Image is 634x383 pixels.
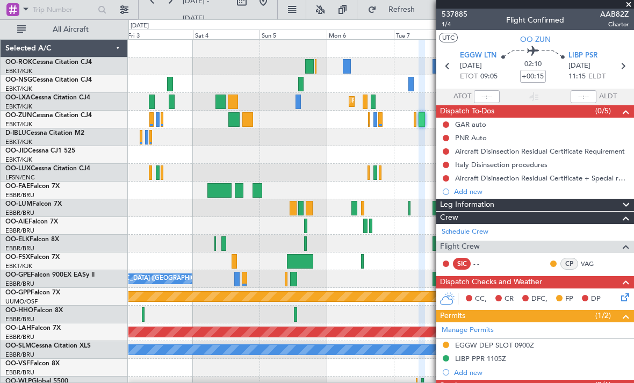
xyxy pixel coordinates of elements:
[5,148,28,154] span: OO-JID
[5,95,31,101] span: OO-LXA
[5,298,38,306] a: UUMO/OSF
[5,227,34,235] a: EBBR/BRU
[442,9,467,20] span: 537885
[520,34,551,45] span: OO-ZUN
[506,15,564,26] div: Flight Confirmed
[454,368,629,377] div: Add new
[5,95,90,101] a: OO-LXACessna Citation CJ4
[460,50,496,61] span: EGGW LTN
[5,156,32,164] a: EBKT/KJK
[5,165,90,172] a: OO-LUXCessna Citation CJ4
[5,360,30,367] span: OO-VSF
[480,71,498,82] span: 09:05
[442,227,488,237] a: Schedule Crew
[455,354,506,363] div: LIBP PPR 1105Z
[5,236,30,243] span: OO-ELK
[352,93,477,110] div: Planned Maint Kortrijk-[GEOGRAPHIC_DATA]
[453,91,471,102] span: ATOT
[5,360,60,367] a: OO-VSFFalcon 8X
[5,290,60,296] a: OO-GPPFalcon 7X
[442,325,494,336] a: Manage Permits
[5,254,30,261] span: OO-FSX
[5,183,60,190] a: OO-FAEFalcon 7X
[455,341,534,350] div: EGGW DEP SLOT 0900Z
[131,21,149,31] div: [DATE]
[5,307,33,314] span: OO-HHO
[5,343,91,349] a: OO-SLMCessna Citation XLS
[455,174,629,183] div: Aircraft Disinsection Residual Certificate + Special request
[5,85,32,93] a: EBKT/KJK
[5,103,32,111] a: EBKT/KJK
[460,71,478,82] span: ETOT
[5,351,34,359] a: EBBR/BRU
[581,259,605,269] a: VAG
[5,191,34,199] a: EBBR/BRU
[568,61,590,71] span: [DATE]
[394,30,461,39] div: Tue 7
[5,174,35,182] a: LFSN/ENC
[5,236,59,243] a: OO-ELKFalcon 8X
[5,244,34,252] a: EBBR/BRU
[460,61,482,71] span: [DATE]
[595,310,611,321] span: (1/2)
[588,71,606,82] span: ELDT
[5,325,31,331] span: OO-LAH
[5,290,31,296] span: OO-GPP
[5,138,32,146] a: EBKT/KJK
[505,294,514,305] span: CR
[600,20,629,29] span: Charter
[454,187,629,196] div: Add new
[442,20,467,29] span: 1/4
[599,91,617,102] span: ALDT
[5,201,32,207] span: OO-LUM
[62,271,242,287] div: No Crew [GEOGRAPHIC_DATA] ([GEOGRAPHIC_DATA] National)
[5,130,26,136] span: D-IBLU
[440,241,480,253] span: Flight Crew
[5,219,28,225] span: OO-AIE
[5,120,32,128] a: EBKT/KJK
[12,21,117,38] button: All Aircraft
[5,209,34,217] a: EBBR/BRU
[568,50,597,61] span: LIBP PSR
[5,272,95,278] a: OO-GPEFalcon 900EX EASy II
[440,199,494,211] span: Leg Information
[5,262,32,270] a: EBKT/KJK
[126,30,193,39] div: Fri 3
[5,325,61,331] a: OO-LAHFalcon 7X
[440,105,494,118] span: Dispatch To-Dos
[5,77,92,83] a: OO-NSGCessna Citation CJ4
[5,333,34,341] a: EBBR/BRU
[193,30,260,39] div: Sat 4
[379,6,424,13] span: Refresh
[5,280,34,288] a: EBBR/BRU
[455,147,625,156] div: Aircraft Disinsection Residual Certificate Requirement
[455,160,547,169] div: Italy Disinsection procedures
[473,259,498,269] div: - -
[474,90,500,103] input: --:--
[5,343,31,349] span: OO-SLM
[5,307,63,314] a: OO-HHOFalcon 8X
[5,112,92,119] a: OO-ZUNCessna Citation CJ4
[5,368,34,377] a: EBBR/BRU
[5,148,75,154] a: OO-JIDCessna CJ1 525
[260,30,327,39] div: Sun 5
[565,294,573,305] span: FP
[440,212,458,224] span: Crew
[524,59,542,70] span: 02:10
[5,67,32,75] a: EBKT/KJK
[5,77,32,83] span: OO-NSG
[600,9,629,20] span: AAB82Z
[591,294,601,305] span: DP
[440,276,542,288] span: Dispatch Checks and Weather
[28,26,113,33] span: All Aircraft
[5,59,32,66] span: OO-ROK
[439,33,458,42] button: UTC
[5,201,62,207] a: OO-LUMFalcon 7X
[5,272,31,278] span: OO-GPE
[5,130,84,136] a: D-IBLUCessna Citation M2
[453,258,471,270] div: SIC
[5,254,60,261] a: OO-FSXFalcon 7X
[595,105,611,117] span: (0/5)
[5,112,32,119] span: OO-ZUN
[327,30,394,39] div: Mon 6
